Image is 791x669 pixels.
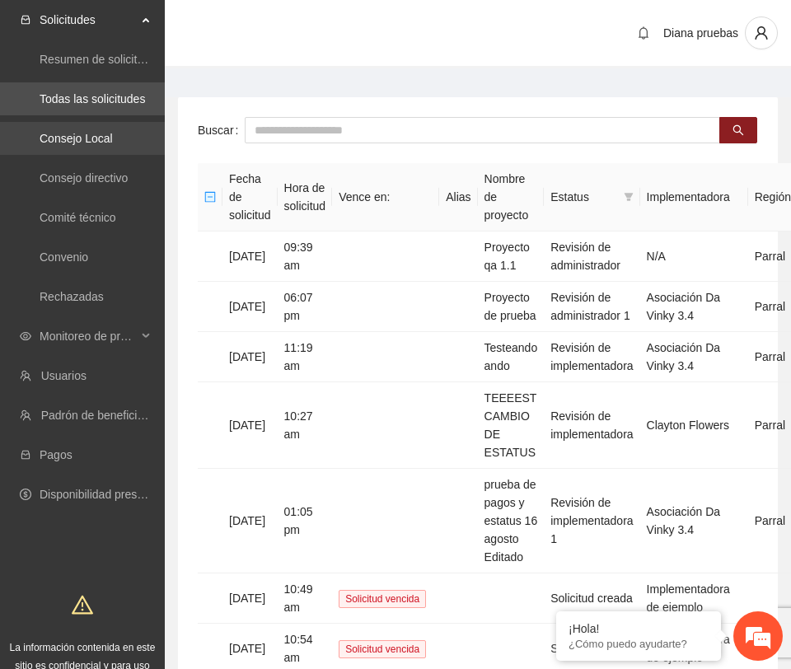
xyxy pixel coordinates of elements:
[630,20,657,46] button: bell
[278,232,333,282] td: 09:39 am
[550,188,616,206] span: Estatus
[222,332,278,382] td: [DATE]
[332,163,439,232] th: Vence en:
[40,250,88,264] a: Convenio
[40,290,104,303] a: Rechazadas
[544,282,639,332] td: Revisión de administrador 1
[278,573,333,624] td: 10:49 am
[40,320,137,353] span: Monitoreo de proyectos
[478,232,545,282] td: Proyecto qa 1.1
[72,594,93,615] span: warning
[40,211,116,224] a: Comité técnico
[41,369,87,382] a: Usuarios
[8,450,314,508] textarea: Escriba su mensaje y pulse “Intro”
[20,330,31,342] span: eye
[339,640,426,658] span: Solicitud vencida
[40,3,137,36] span: Solicitudes
[222,469,278,573] td: [DATE]
[222,232,278,282] td: [DATE]
[278,282,333,332] td: 06:07 pm
[198,117,245,143] label: Buscar
[745,16,778,49] button: user
[278,382,333,469] td: 10:27 am
[478,282,545,332] td: Proyecto de prueba
[222,382,278,469] td: [DATE]
[96,220,227,386] span: Estamos en línea.
[41,409,162,422] a: Padrón de beneficiarios
[631,26,656,40] span: bell
[640,573,748,624] td: Implementadora de ejemplo
[478,332,545,382] td: Testeando ando
[40,53,225,66] a: Resumen de solicitudes por aprobar
[20,14,31,26] span: inbox
[40,171,128,185] a: Consejo directivo
[640,382,748,469] td: Clayton Flowers
[640,332,748,382] td: Asociación Da Vinky 3.4
[478,163,545,232] th: Nombre de proyecto
[620,185,637,209] span: filter
[732,124,744,138] span: search
[544,382,639,469] td: Revisión de implementadora
[640,282,748,332] td: Asociación Da Vinky 3.4
[278,332,333,382] td: 11:19 am
[624,192,634,202] span: filter
[339,590,426,608] span: Solicitud vencida
[204,191,216,203] span: minus-square
[544,573,639,624] td: Solicitud creada
[40,92,145,105] a: Todas las solicitudes
[663,26,738,40] span: Diana pruebas
[478,382,545,469] td: TEEEEST CAMBIO DE ESTATUS
[544,232,639,282] td: Revisión de administrador
[278,163,333,232] th: Hora de solicitud
[222,163,278,232] th: Fecha de solicitud
[86,84,277,105] div: Chatee con nosotros ahora
[640,232,748,282] td: N/A
[640,163,748,232] th: Implementadora
[640,469,748,573] td: Asociación Da Vinky 3.4
[569,638,709,650] p: ¿Cómo puedo ayudarte?
[40,448,73,461] a: Pagos
[569,622,709,635] div: ¡Hola!
[544,332,639,382] td: Revisión de implementadora
[222,282,278,332] td: [DATE]
[544,469,639,573] td: Revisión de implementadora 1
[719,117,757,143] button: search
[270,8,310,48] div: Minimizar ventana de chat en vivo
[746,26,777,40] span: user
[478,469,545,573] td: prueba de pagos y estatus 16 agosto Editado
[40,488,180,501] a: Disponibilidad presupuestal
[439,163,477,232] th: Alias
[222,573,278,624] td: [DATE]
[278,469,333,573] td: 01:05 pm
[40,132,113,145] a: Consejo Local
